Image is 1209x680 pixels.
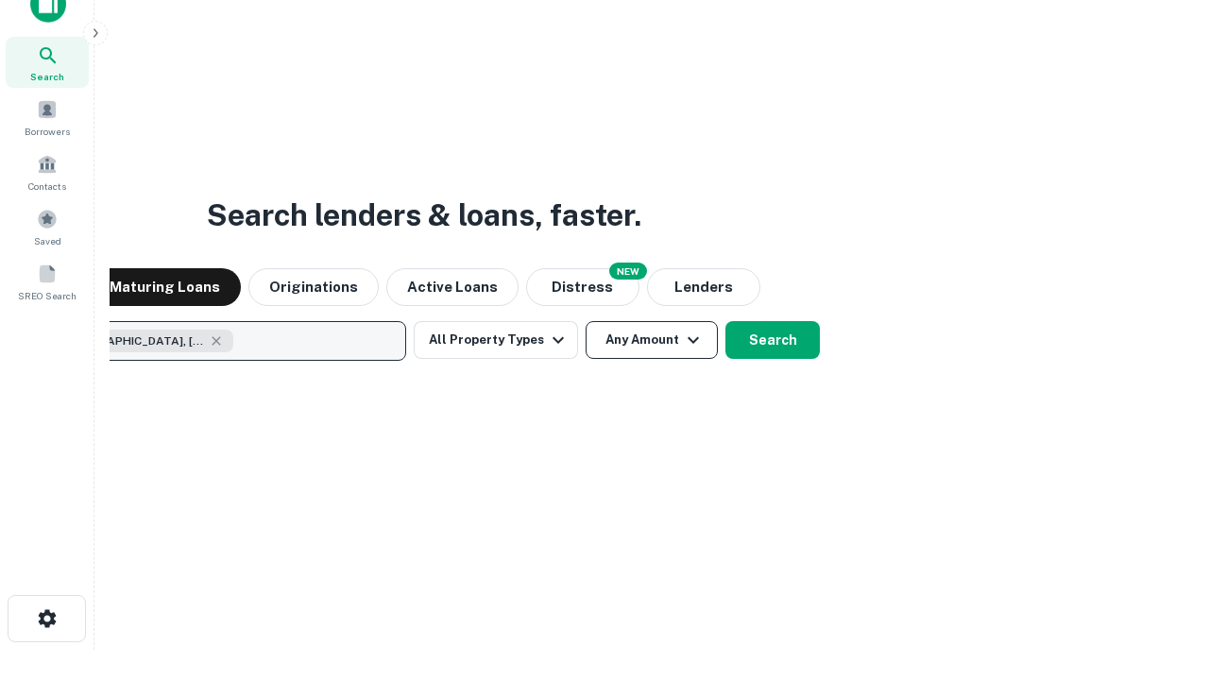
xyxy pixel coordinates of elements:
[1115,529,1209,620] iframe: Chat Widget
[28,178,66,194] span: Contacts
[30,69,64,84] span: Search
[34,233,61,248] span: Saved
[6,201,89,252] a: Saved
[28,321,406,361] button: [GEOGRAPHIC_DATA], [GEOGRAPHIC_DATA], [GEOGRAPHIC_DATA]
[6,256,89,307] a: SREO Search
[6,146,89,197] a: Contacts
[6,92,89,143] a: Borrowers
[647,268,760,306] button: Lenders
[386,268,519,306] button: Active Loans
[89,268,241,306] button: Maturing Loans
[207,193,641,238] h3: Search lenders & loans, faster.
[63,332,205,349] span: [GEOGRAPHIC_DATA], [GEOGRAPHIC_DATA], [GEOGRAPHIC_DATA]
[414,321,578,359] button: All Property Types
[18,288,77,303] span: SREO Search
[526,268,639,306] button: Search distressed loans with lien and other non-mortgage details.
[6,37,89,88] a: Search
[248,268,379,306] button: Originations
[725,321,820,359] button: Search
[25,124,70,139] span: Borrowers
[609,263,647,280] div: NEW
[586,321,718,359] button: Any Amount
